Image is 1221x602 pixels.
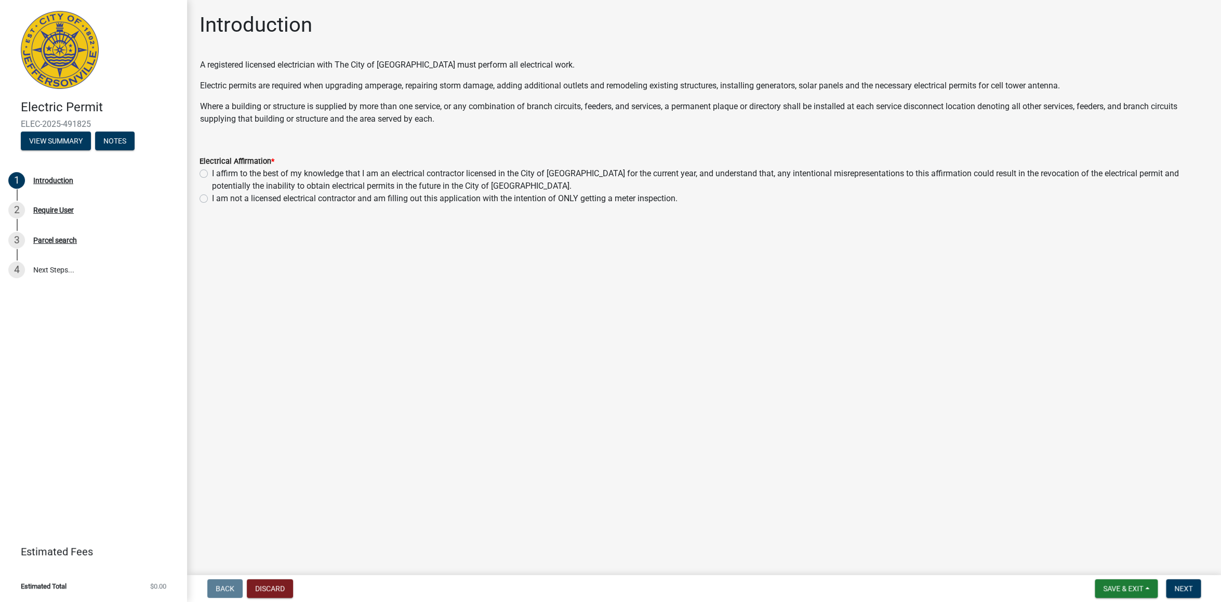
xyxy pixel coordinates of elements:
div: 4 [8,261,25,278]
button: Notes [95,132,135,150]
wm-modal-confirm: Summary [21,137,91,146]
p: A registered licensed electrician with The City of [GEOGRAPHIC_DATA] must perform all electrical ... [200,59,1208,71]
p: Electric permits are required when upgrading amperage, repairing storm damage, adding additional ... [200,80,1208,92]
h1: Introduction [200,12,312,37]
div: 2 [8,202,25,218]
label: I am not a licensed electrical contractor and am filling out this application with the intention ... [212,192,678,205]
h4: Electric Permit [21,100,179,115]
span: Estimated Total [21,583,67,590]
img: City of Jeffersonville, Indiana [21,11,99,89]
p: Where a building or structure is supplied by more than one service, or any combination of branch ... [200,100,1208,125]
span: Save & Exit [1103,584,1143,593]
button: Next [1166,579,1201,598]
div: 1 [8,172,25,189]
button: Save & Exit [1095,579,1158,598]
button: Discard [247,579,293,598]
div: 3 [8,232,25,248]
div: Parcel search [33,237,77,244]
button: View Summary [21,132,91,150]
a: Estimated Fees [8,541,170,562]
span: Next [1174,584,1192,593]
span: ELEC-2025-491825 [21,119,166,129]
span: $0.00 [150,583,166,590]
label: I affirm to the best of my knowledge that I am an electrical contractor licensed in the City of [... [212,167,1209,192]
span: Back [216,584,234,593]
wm-modal-confirm: Notes [95,137,135,146]
label: Electrical Affirmation [200,158,274,165]
div: Introduction [33,177,73,184]
button: Back [207,579,243,598]
div: Require User [33,206,74,214]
